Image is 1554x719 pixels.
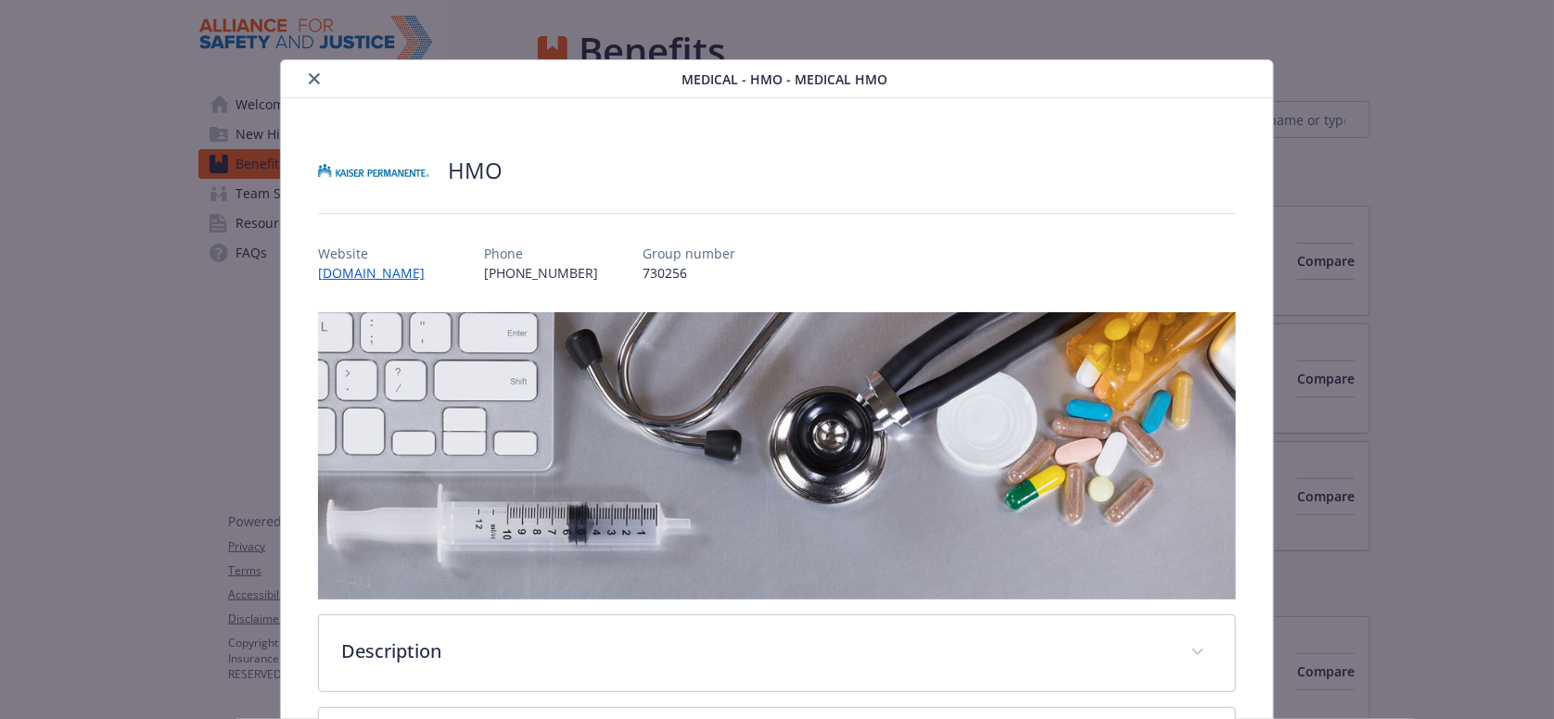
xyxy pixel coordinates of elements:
p: 730256 [643,263,736,283]
p: Phone [484,244,599,263]
button: close [303,68,325,90]
h2: HMO [448,155,503,186]
img: Kaiser Permanente Insurance Company [318,143,429,198]
span: Medical - HMO - Medical HMO [681,69,887,89]
p: [PHONE_NUMBER] [484,263,599,283]
p: Website [318,244,439,263]
p: Description [341,637,1169,665]
div: Description [319,615,1236,691]
p: Group number [643,244,736,263]
img: banner [318,312,1237,599]
a: [DOMAIN_NAME] [318,264,439,282]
